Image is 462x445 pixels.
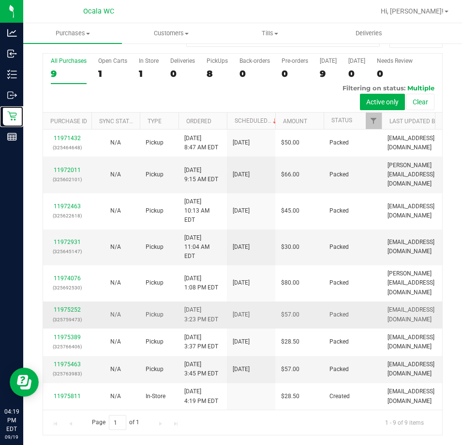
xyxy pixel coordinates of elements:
[329,170,349,179] span: Packed
[49,175,86,184] p: (325602101)
[146,392,165,401] span: In-Store
[122,23,221,43] a: Customers
[7,70,17,79] inline-svg: Inventory
[84,415,148,430] span: Page of 1
[54,167,81,173] a: 11972011
[381,7,444,15] span: Hi, [PERSON_NAME]!
[282,68,308,79] div: 0
[170,57,195,64] div: Deliveries
[54,393,81,400] a: 11975811
[10,368,39,397] iframe: Resource center
[146,278,164,287] span: Pickup
[320,68,337,79] div: 9
[389,118,438,125] a: Last Updated By
[7,49,17,58] inline-svg: Inbound
[170,68,195,79] div: 0
[320,57,337,64] div: [DATE]
[281,278,299,287] span: $80.00
[54,361,81,368] a: 11975463
[54,275,81,282] a: 11974076
[146,206,164,215] span: Pickup
[146,170,164,179] span: Pickup
[146,243,164,252] span: Pickup
[281,206,299,215] span: $45.00
[7,111,17,121] inline-svg: Retail
[50,118,87,125] a: Purchase ID
[281,170,299,179] span: $66.00
[233,243,250,252] span: [DATE]
[184,360,218,378] span: [DATE] 3:45 PM EDT
[233,337,250,346] span: [DATE]
[184,166,218,184] span: [DATE] 9:15 AM EDT
[4,433,19,441] p: 09/19
[110,279,121,286] span: Not Applicable
[7,90,17,100] inline-svg: Outbound
[110,170,121,179] button: N/A
[329,243,349,252] span: Packed
[329,392,350,401] span: Created
[122,29,220,38] span: Customers
[233,365,250,374] span: [DATE]
[54,306,81,313] a: 11975252
[98,57,127,64] div: Open Carts
[139,68,159,79] div: 1
[23,23,122,43] a: Purchases
[233,170,250,179] span: [DATE]
[7,28,17,38] inline-svg: Analytics
[281,310,299,319] span: $57.00
[239,68,270,79] div: 0
[207,68,228,79] div: 8
[110,171,121,178] span: Not Applicable
[146,138,164,147] span: Pickup
[110,337,121,346] button: N/A
[207,57,228,64] div: PickUps
[184,333,218,351] span: [DATE] 3:37 PM EDT
[110,139,121,146] span: Not Applicable
[49,143,86,152] p: (325464648)
[377,68,413,79] div: 0
[184,274,218,292] span: [DATE] 1:08 PM EDT
[407,84,434,92] span: Multiple
[110,366,121,373] span: Not Applicable
[110,365,121,374] button: N/A
[281,365,299,374] span: $57.00
[348,57,365,64] div: [DATE]
[110,207,121,214] span: Not Applicable
[348,68,365,79] div: 0
[329,278,349,287] span: Packed
[343,84,405,92] span: Filtering on status:
[329,206,349,215] span: Packed
[110,244,121,250] span: Not Applicable
[235,117,279,124] a: Scheduled
[186,118,211,125] a: Ordered
[7,132,17,142] inline-svg: Reports
[23,29,122,38] span: Purchases
[281,243,299,252] span: $30.00
[319,23,418,43] a: Deliveries
[54,135,81,142] a: 11971432
[329,310,349,319] span: Packed
[233,310,250,319] span: [DATE]
[233,206,250,215] span: [DATE]
[51,68,87,79] div: 9
[239,57,270,64] div: Back-orders
[99,118,136,125] a: Sync Status
[110,278,121,287] button: N/A
[110,243,121,252] button: N/A
[49,342,86,351] p: (325766406)
[139,57,159,64] div: In Store
[184,197,221,225] span: [DATE] 10:13 AM EDT
[146,310,164,319] span: Pickup
[221,29,319,38] span: Tills
[110,138,121,147] button: N/A
[110,310,121,319] button: N/A
[98,68,127,79] div: 1
[360,94,405,110] button: Active only
[184,233,221,261] span: [DATE] 11:04 AM EDT
[343,29,395,38] span: Deliveries
[281,392,299,401] span: $28.50
[54,203,81,210] a: 11972463
[54,239,81,245] a: 11972931
[233,138,250,147] span: [DATE]
[146,365,164,374] span: Pickup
